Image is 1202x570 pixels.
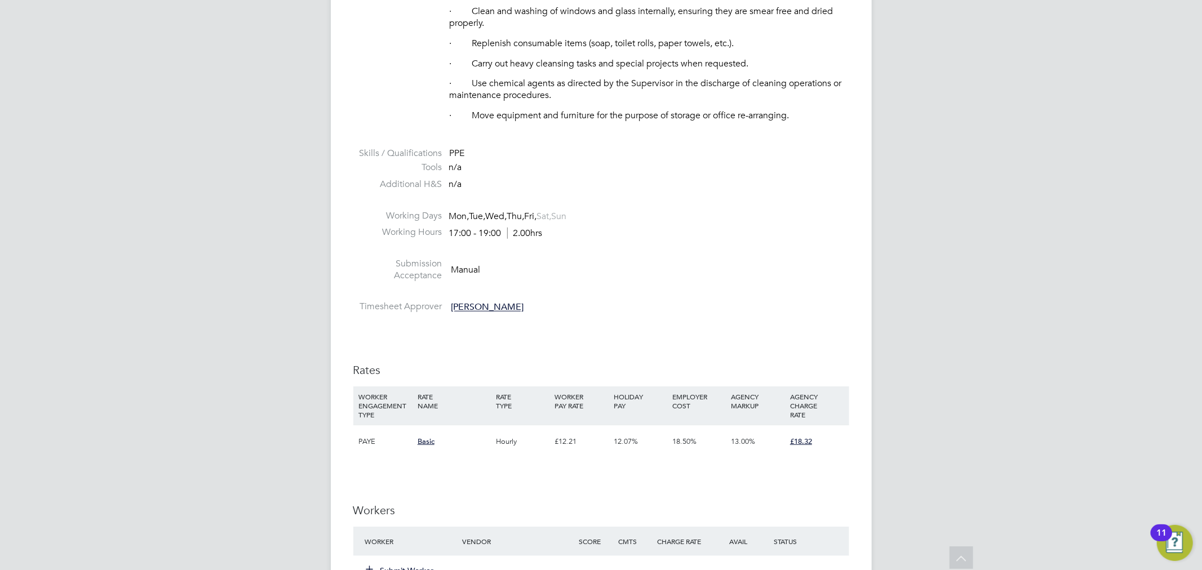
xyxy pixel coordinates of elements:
[449,179,462,190] span: n/a
[356,425,415,458] div: PAYE
[450,148,849,159] div: PPE
[353,179,442,190] label: Additional H&S
[353,301,442,313] label: Timesheet Approver
[731,437,756,446] span: 13.00%
[353,148,442,159] label: Skills / Qualifications
[449,162,462,173] span: n/a
[787,386,846,425] div: AGENCY CHARGE RATE
[1156,533,1166,547] div: 11
[576,531,615,551] div: Score
[614,437,638,446] span: 12.07%
[356,386,415,425] div: WORKER ENGAGEMENT TYPE
[486,211,507,222] span: Wed,
[615,531,654,551] div: Cmts
[353,503,849,518] h3: Workers
[552,211,567,222] span: Sun
[469,211,486,222] span: Tue,
[729,386,787,416] div: AGENCY MARKUP
[790,437,812,446] span: £18.32
[450,58,849,70] p: · Carry out heavy cleansing tasks and special projects when requested.
[669,386,728,416] div: EMPLOYER COST
[713,531,771,551] div: Avail
[450,78,849,101] p: · Use chemical agents as directed by the Supervisor in the discharge of cleaning operations or ma...
[449,211,469,222] span: Mon,
[552,386,610,416] div: WORKER PAY RATE
[672,437,697,446] span: 18.50%
[353,162,442,173] label: Tools
[450,38,849,50] p: · Replenish consumable items (soap, toilet rolls, paper towels, etc.).
[459,531,576,551] div: Vendor
[507,211,525,222] span: Thu,
[451,265,481,276] span: Manual
[611,386,669,416] div: HOLIDAY PAY
[362,531,460,551] div: Worker
[493,386,552,416] div: RATE TYPE
[451,302,524,313] span: [PERSON_NAME]
[353,226,442,238] label: Working Hours
[353,210,442,222] label: Working Days
[525,211,537,222] span: Fri,
[353,363,849,377] h3: Rates
[450,110,849,122] p: · Move equipment and furniture for the purpose of storage or office re-arranging.
[418,437,434,446] span: Basic
[450,6,849,29] p: · Clean and washing of windows and glass internally, ensuring they are smear free and dried prope...
[771,531,849,551] div: Status
[654,531,713,551] div: Charge Rate
[415,386,493,416] div: RATE NAME
[552,425,610,458] div: £12.21
[1157,525,1193,561] button: Open Resource Center, 11 new notifications
[507,228,543,239] span: 2.00hrs
[537,211,552,222] span: Sat,
[353,258,442,282] label: Submission Acceptance
[449,228,543,239] div: 17:00 - 19:00
[493,425,552,458] div: Hourly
